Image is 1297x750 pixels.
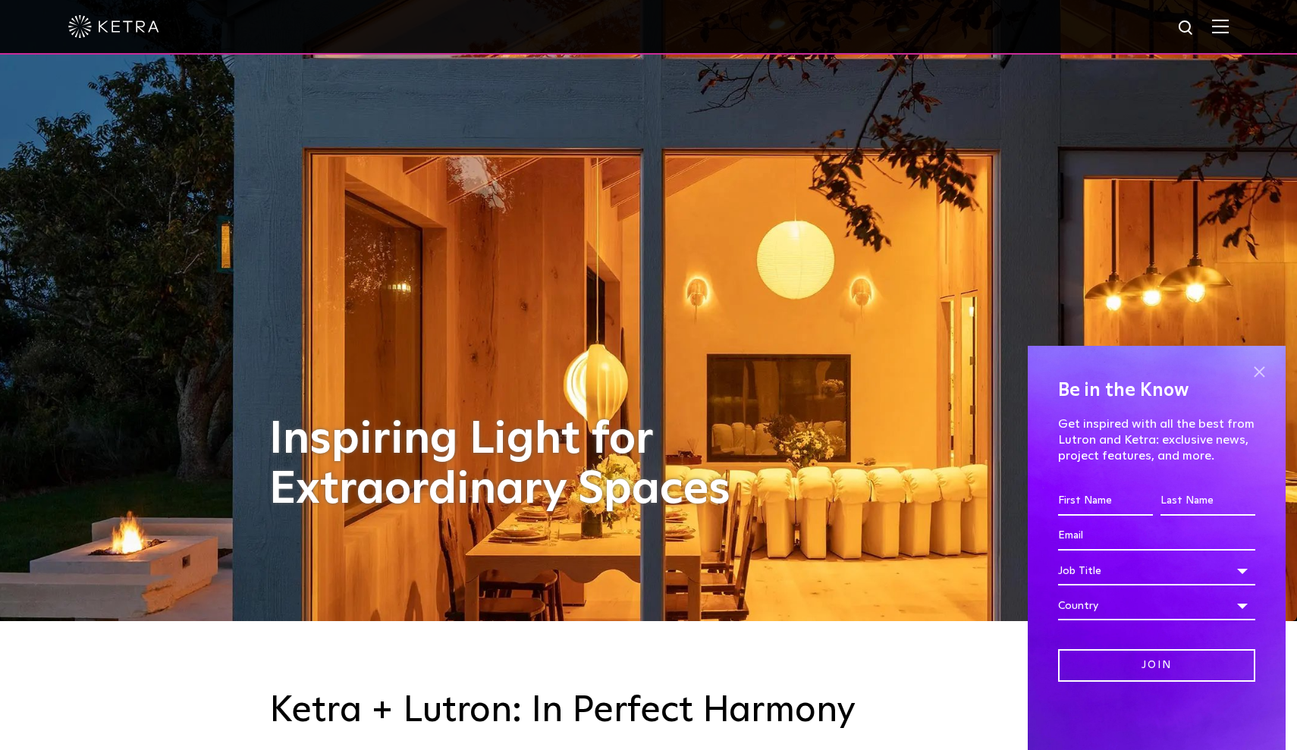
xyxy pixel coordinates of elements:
[1058,416,1255,463] p: Get inspired with all the best from Lutron and Ketra: exclusive news, project features, and more.
[1212,19,1229,33] img: Hamburger%20Nav.svg
[1160,487,1255,516] input: Last Name
[1058,649,1255,682] input: Join
[1058,487,1153,516] input: First Name
[1058,557,1255,585] div: Job Title
[269,415,762,515] h1: Inspiring Light for Extraordinary Spaces
[269,689,1028,733] h3: Ketra + Lutron: In Perfect Harmony
[1058,592,1255,620] div: Country
[1177,19,1196,38] img: search icon
[1058,522,1255,551] input: Email
[1058,376,1255,405] h4: Be in the Know
[68,15,159,38] img: ketra-logo-2019-white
